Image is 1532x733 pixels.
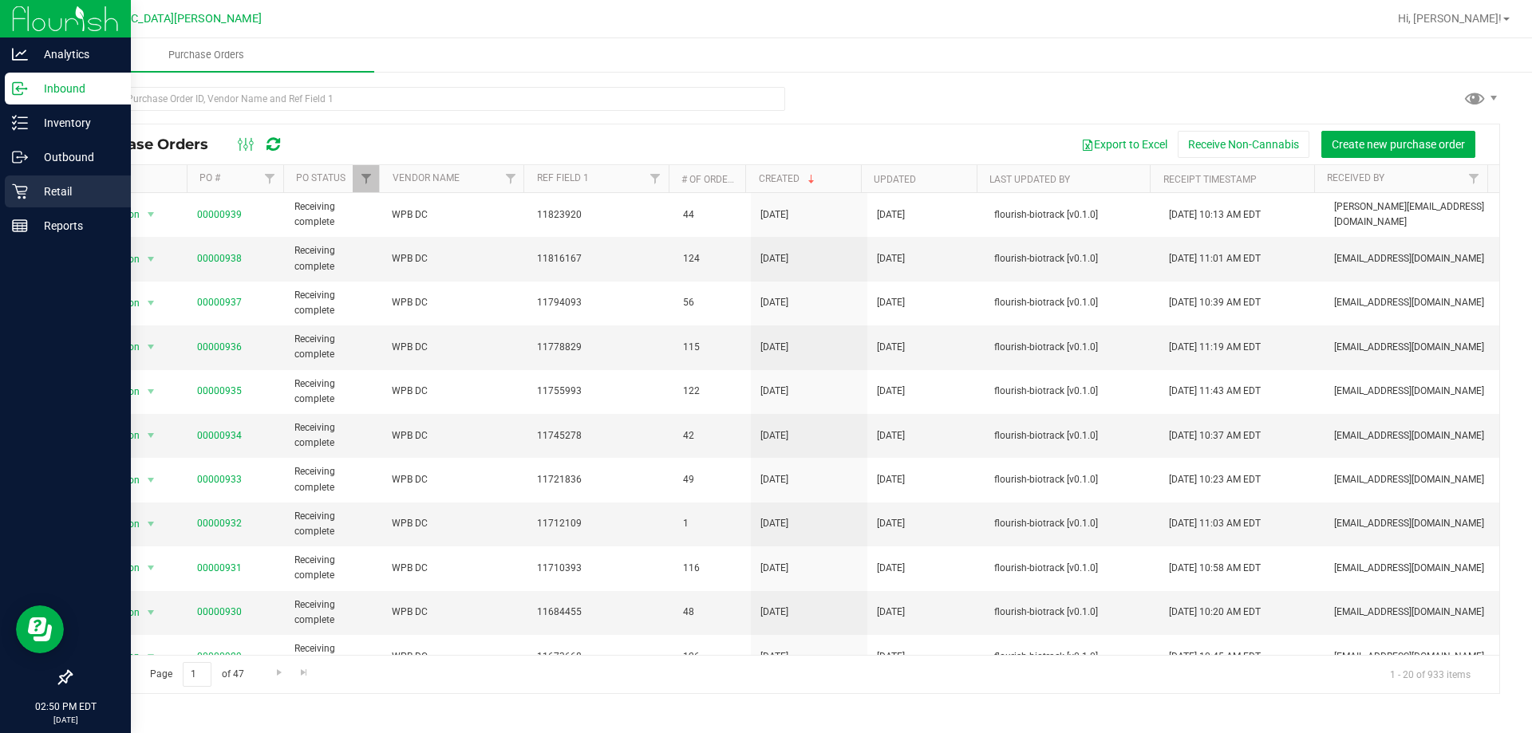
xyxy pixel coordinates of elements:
span: flourish-biotrack [v0.1.0] [994,561,1150,576]
span: [DATE] 10:39 AM EDT [1169,295,1261,310]
p: Retail [28,182,124,201]
span: [DATE] [760,384,788,399]
p: Inventory [28,113,124,132]
span: [DATE] 10:13 AM EDT [1169,207,1261,223]
p: Inbound [28,79,124,98]
a: 00000934 [197,430,242,441]
span: [DATE] [760,561,788,576]
span: Receiving complete [294,332,373,362]
span: [DATE] 10:37 AM EDT [1169,428,1261,443]
span: 11684455 [537,605,664,620]
span: select [141,203,161,226]
button: Receive Non-Cannabis [1178,131,1309,158]
span: WPB DC [392,605,519,620]
span: WPB DC [392,472,519,487]
span: [DATE] 11:19 AM EDT [1169,340,1261,355]
span: [PERSON_NAME][EMAIL_ADDRESS][DOMAIN_NAME] [1334,199,1490,230]
a: Last Updated By [989,174,1070,185]
span: 115 [683,340,741,355]
span: [EMAIL_ADDRESS][DOMAIN_NAME] [1334,561,1490,576]
span: [EMAIL_ADDRESS][DOMAIN_NAME] [1334,649,1490,664]
p: 02:50 PM EDT [7,700,124,714]
span: select [141,336,161,358]
p: Analytics [28,45,124,64]
a: Go to the next page [267,662,290,684]
span: Receiving complete [294,509,373,539]
span: select [141,292,161,314]
a: Receipt Timestamp [1163,174,1257,185]
span: [EMAIL_ADDRESS][DOMAIN_NAME] [1334,516,1490,531]
a: 00000929 [197,651,242,662]
iframe: Resource center [16,605,64,653]
input: 1 [183,662,211,687]
span: [EMAIL_ADDRESS][DOMAIN_NAME] [1334,428,1490,443]
span: select [141,601,161,624]
span: flourish-biotrack [v0.1.0] [994,384,1150,399]
a: PO # [199,172,220,183]
span: Create new purchase order [1332,138,1465,151]
span: [DATE] 10:20 AM EDT [1169,605,1261,620]
span: Receiving complete [294,641,373,672]
span: WPB DC [392,384,519,399]
span: 44 [683,207,741,223]
span: 11745278 [537,428,664,443]
span: flourish-biotrack [v0.1.0] [994,207,1150,223]
span: [EMAIL_ADDRESS][DOMAIN_NAME] [1334,384,1490,399]
span: [DATE] [877,516,905,531]
span: [DATE] [760,516,788,531]
p: Reports [28,216,124,235]
a: Filter [497,165,523,192]
a: # Of Orderlines [681,174,759,185]
a: Ref Field 1 [537,172,589,183]
span: flourish-biotrack [v0.1.0] [994,251,1150,266]
span: flourish-biotrack [v0.1.0] [994,605,1150,620]
a: 00000938 [197,253,242,264]
span: WPB DC [392,251,519,266]
span: select [141,557,161,579]
span: Receiving complete [294,376,373,407]
span: [EMAIL_ADDRESS][DOMAIN_NAME] [1334,605,1490,620]
span: 11816167 [537,251,664,266]
a: Go to the last page [293,662,316,684]
a: Vendor Name [393,172,460,183]
span: 1 - 20 of 933 items [1377,662,1483,686]
span: flourish-biotrack [v0.1.0] [994,428,1150,443]
span: flourish-biotrack [v0.1.0] [994,472,1150,487]
inline-svg: Outbound [12,149,28,165]
span: 11710393 [537,561,664,576]
span: 116 [683,561,741,576]
span: [DATE] 10:45 AM EDT [1169,649,1261,664]
a: Purchase Orders [38,38,374,72]
span: [DATE] [877,340,905,355]
span: [DATE] [877,649,905,664]
span: [DATE] [877,472,905,487]
span: [DATE] 11:43 AM EDT [1169,384,1261,399]
span: 11712109 [537,516,664,531]
span: Page of 47 [136,662,257,687]
span: select [141,469,161,491]
span: WPB DC [392,295,519,310]
span: 126 [683,649,741,664]
a: 00000935 [197,385,242,396]
inline-svg: Inbound [12,81,28,97]
span: [EMAIL_ADDRESS][DOMAIN_NAME] [1334,295,1490,310]
span: Purchase Orders [83,136,224,153]
span: flourish-biotrack [v0.1.0] [994,516,1150,531]
span: Purchase Orders [147,48,266,62]
span: WPB DC [392,516,519,531]
span: WPB DC [392,649,519,664]
span: 11673668 [537,649,664,664]
span: [EMAIL_ADDRESS][DOMAIN_NAME] [1334,340,1490,355]
span: [DATE] 11:01 AM EDT [1169,251,1261,266]
inline-svg: Retail [12,183,28,199]
inline-svg: Inventory [12,115,28,131]
span: 124 [683,251,741,266]
span: 1 [683,516,741,531]
a: Created [759,173,818,184]
span: WPB DC [392,340,519,355]
a: Filter [257,165,283,192]
span: [EMAIL_ADDRESS][DOMAIN_NAME] [1334,251,1490,266]
a: 00000937 [197,297,242,308]
span: flourish-biotrack [v0.1.0] [994,340,1150,355]
span: 11778829 [537,340,664,355]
